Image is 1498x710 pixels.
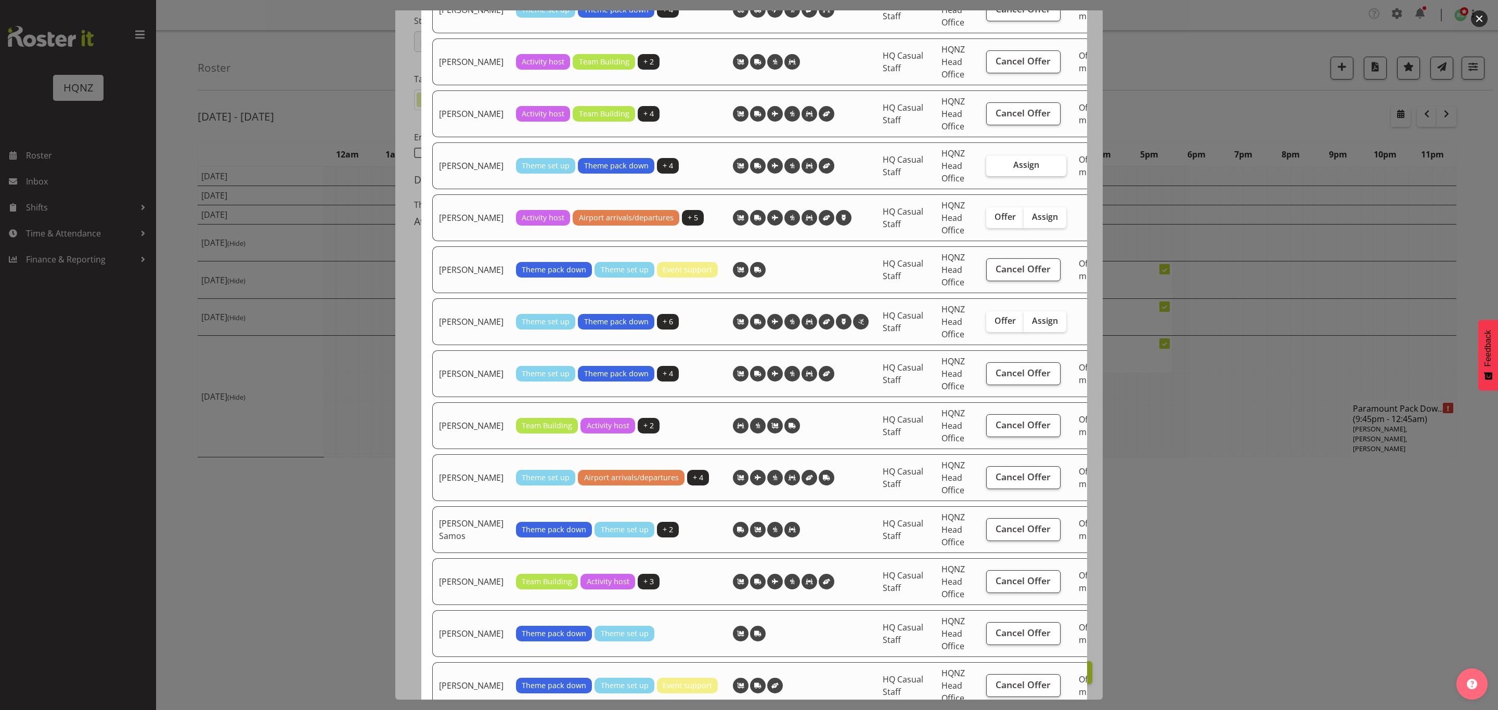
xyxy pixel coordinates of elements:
[643,576,654,587] span: + 3
[996,470,1051,483] span: Cancel Offer
[432,350,510,397] td: [PERSON_NAME]
[643,56,654,68] span: + 2
[1079,101,1144,126] div: Offer 40 minutes ago
[663,368,673,379] span: + 4
[883,414,923,438] span: HQ Casual Staff
[432,558,510,605] td: [PERSON_NAME]
[883,622,923,646] span: HQ Casual Staff
[986,414,1061,437] button: Cancel Offer
[996,626,1051,639] span: Cancel Offer
[941,459,965,496] span: HQNZ Head Office
[883,466,923,490] span: HQ Casual Staff
[883,674,923,698] span: HQ Casual Staff
[522,368,570,379] span: Theme set up
[1079,621,1144,646] div: Offer 40 minutes ago
[883,570,923,594] span: HQ Casual Staff
[601,524,649,535] span: Theme set up
[432,194,510,241] td: [PERSON_NAME]
[1478,320,1498,390] button: Feedback - Show survey
[522,56,564,68] span: Activity host
[432,402,510,449] td: [PERSON_NAME]
[883,518,923,542] span: HQ Casual Staff
[432,662,510,709] td: [PERSON_NAME]
[432,610,510,657] td: [PERSON_NAME]
[663,264,712,275] span: Event support
[1032,212,1058,222] span: Assign
[432,298,510,345] td: [PERSON_NAME]
[1079,673,1144,698] div: Offer 40 minutes ago
[995,315,1016,326] span: Offer
[986,674,1061,697] button: Cancel Offer
[601,264,649,275] span: Theme set up
[432,38,510,85] td: [PERSON_NAME]
[522,576,572,587] span: Team Building
[522,160,570,172] span: Theme set up
[663,316,673,327] span: + 6
[1079,257,1144,282] div: Offer 40 minutes ago
[584,368,649,379] span: Theme pack down
[986,102,1061,125] button: Cancel Offer
[601,628,649,639] span: Theme set up
[522,264,586,275] span: Theme pack down
[1483,330,1493,366] span: Feedback
[643,108,654,120] span: + 4
[941,667,965,704] span: HQNZ Head Office
[522,420,572,431] span: Team Building
[883,102,923,126] span: HQ Casual Staff
[643,420,654,431] span: + 2
[522,524,586,535] span: Theme pack down
[522,212,564,223] span: Activity host
[941,200,965,236] span: HQNZ Head Office
[941,44,965,80] span: HQNZ Head Office
[941,356,965,392] span: HQNZ Head Office
[995,212,1016,222] span: Offer
[432,506,510,553] td: [PERSON_NAME] Samos
[1079,153,1144,178] div: Offer 40 minutes ago
[688,212,698,223] span: + 5
[996,418,1051,431] span: Cancel Offer
[584,160,649,172] span: Theme pack down
[996,522,1051,535] span: Cancel Offer
[663,524,673,535] span: + 2
[883,362,923,386] span: HQ Casual Staff
[587,576,629,587] span: Activity host
[986,466,1061,489] button: Cancel Offer
[522,628,586,639] span: Theme pack down
[883,310,923,334] span: HQ Casual Staff
[996,574,1051,587] span: Cancel Offer
[941,304,965,340] span: HQNZ Head Office
[986,50,1061,73] button: Cancel Offer
[579,108,629,120] span: Team Building
[663,680,712,691] span: Event support
[522,472,570,483] span: Theme set up
[1079,413,1144,438] div: Offer 40 minutes ago
[996,54,1051,68] span: Cancel Offer
[996,678,1051,691] span: Cancel Offer
[1079,465,1144,490] div: Offer 40 minutes ago
[584,472,679,483] span: Airport arrivals/departures
[579,212,674,223] span: Airport arrivals/departures
[883,50,923,74] span: HQ Casual Staff
[584,316,649,327] span: Theme pack down
[883,206,923,230] span: HQ Casual Staff
[986,622,1061,645] button: Cancel Offer
[587,420,629,431] span: Activity host
[941,148,965,184] span: HQNZ Head Office
[1079,569,1144,594] div: Offer 40 minutes ago
[1032,315,1058,326] span: Assign
[432,246,510,293] td: [PERSON_NAME]
[941,252,965,288] span: HQNZ Head Office
[883,258,923,282] span: HQ Casual Staff
[996,366,1051,379] span: Cancel Offer
[522,316,570,327] span: Theme set up
[579,56,629,68] span: Team Building
[941,511,965,548] span: HQNZ Head Office
[432,142,510,189] td: [PERSON_NAME]
[986,362,1061,385] button: Cancel Offer
[941,407,965,444] span: HQNZ Head Office
[1467,679,1477,689] img: help-xxl-2.png
[941,563,965,600] span: HQNZ Head Office
[522,108,564,120] span: Activity host
[996,262,1051,275] span: Cancel Offer
[1013,160,1039,170] span: Assign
